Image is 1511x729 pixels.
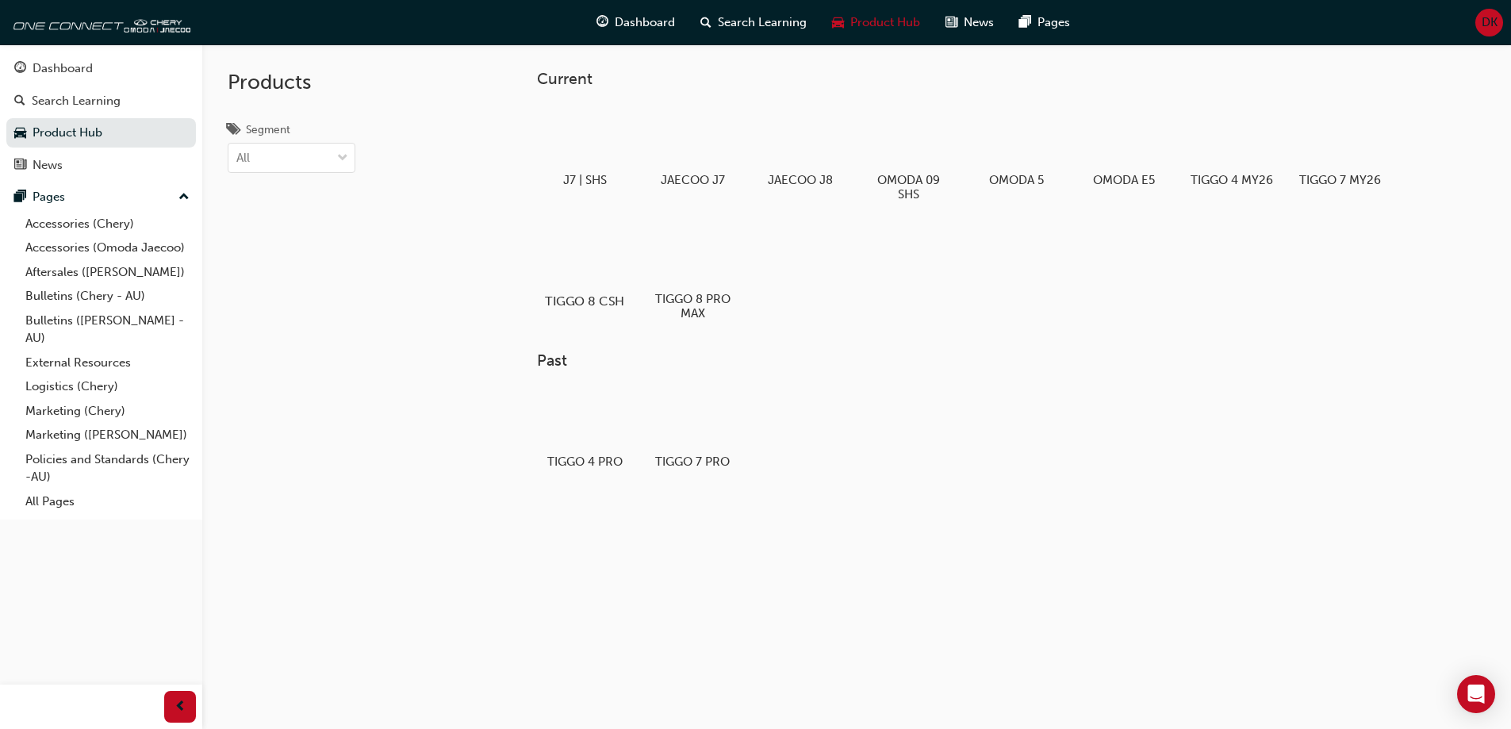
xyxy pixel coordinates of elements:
span: prev-icon [174,697,186,717]
a: pages-iconPages [1007,6,1083,39]
a: All Pages [19,489,196,514]
button: Pages [6,182,196,212]
a: Marketing (Chery) [19,399,196,424]
h3: Past [537,351,1438,370]
a: Accessories (Chery) [19,212,196,236]
span: search-icon [14,94,25,109]
h5: JAECOO J7 [651,173,734,187]
span: DK [1482,13,1498,32]
button: DK [1475,9,1503,36]
div: All [236,149,250,167]
a: TIGGO 4 PRO [537,383,632,475]
button: DashboardSearch LearningProduct HubNews [6,51,196,182]
a: J7 | SHS [537,101,632,193]
span: Pages [1037,13,1070,32]
span: tags-icon [228,124,240,138]
a: Marketing ([PERSON_NAME]) [19,423,196,447]
h5: OMODA E5 [1083,173,1166,187]
a: Accessories (Omoda Jaecoo) [19,236,196,260]
h5: TIGGO 8 CSH [540,294,628,309]
span: up-icon [178,187,190,208]
a: TIGGO 7 MY26 [1292,101,1387,193]
a: TIGGO 8 PRO MAX [645,220,740,326]
span: pages-icon [14,190,26,205]
a: Bulletins ([PERSON_NAME] - AU) [19,309,196,351]
a: Logistics (Chery) [19,374,196,399]
h5: J7 | SHS [543,173,627,187]
span: Search Learning [718,13,807,32]
a: JAECOO J7 [645,101,740,193]
a: OMODA 5 [968,101,1064,193]
img: oneconnect [8,6,190,38]
a: TIGGO 7 PRO [645,383,740,475]
a: Bulletins (Chery - AU) [19,284,196,309]
a: news-iconNews [933,6,1007,39]
a: car-iconProduct Hub [819,6,933,39]
span: guage-icon [596,13,608,33]
div: Pages [33,188,65,206]
span: news-icon [14,159,26,173]
h5: TIGGO 7 PRO [651,455,734,469]
h5: OMODA 09 SHS [867,173,950,201]
a: Dashboard [6,54,196,83]
span: car-icon [832,13,844,33]
h5: JAECOO J8 [759,173,842,187]
div: Dashboard [33,59,93,78]
a: External Resources [19,351,196,375]
span: down-icon [337,148,348,169]
div: Open Intercom Messenger [1457,675,1495,713]
h2: Products [228,70,355,95]
span: guage-icon [14,62,26,76]
div: News [33,156,63,175]
span: Dashboard [615,13,675,32]
a: OMODA 09 SHS [861,101,956,207]
a: guage-iconDashboard [584,6,688,39]
h5: TIGGO 4 PRO [543,455,627,469]
a: search-iconSearch Learning [688,6,819,39]
a: TIGGO 4 MY26 [1184,101,1279,193]
div: Segment [246,122,290,138]
a: Aftersales ([PERSON_NAME]) [19,260,196,285]
a: Product Hub [6,118,196,148]
span: search-icon [700,13,711,33]
a: TIGGO 8 CSH [537,220,632,312]
span: news-icon [945,13,957,33]
div: Search Learning [32,92,121,110]
h5: TIGGO 8 PRO MAX [651,292,734,320]
h5: TIGGO 4 MY26 [1191,173,1274,187]
span: pages-icon [1019,13,1031,33]
span: car-icon [14,126,26,140]
a: OMODA E5 [1076,101,1172,193]
h3: Current [537,70,1438,88]
a: News [6,151,196,180]
h5: TIGGO 7 MY26 [1298,173,1382,187]
a: Policies and Standards (Chery -AU) [19,447,196,489]
span: News [964,13,994,32]
h5: OMODA 5 [975,173,1058,187]
span: Product Hub [850,13,920,32]
a: Search Learning [6,86,196,116]
a: JAECOO J8 [753,101,848,193]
